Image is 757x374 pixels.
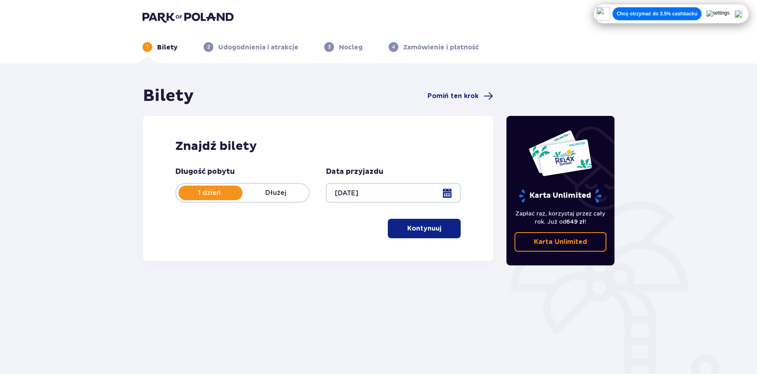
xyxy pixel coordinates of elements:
p: Data przyjazdu [326,167,383,177]
span: Pomiń ten krok [427,92,478,100]
p: 4 [392,43,395,51]
p: 1 dzień [176,188,242,197]
p: 3 [328,43,331,51]
p: Nocleg [339,43,363,52]
p: Karta Unlimited [518,189,602,203]
h1: Bilety [143,86,194,106]
p: Długość pobytu [175,167,235,177]
h2: Znajdź bilety [175,139,461,154]
p: 1 [147,43,149,51]
a: Karta Unlimited [515,232,607,252]
div: 1Bilety [142,42,178,52]
a: Pomiń ten krok [427,91,493,101]
span: 649 zł [566,218,585,225]
div: 3Nocleg [324,42,363,52]
button: Kontynuuj [388,219,461,238]
p: 2 [207,43,210,51]
p: Zapłać raz, korzystaj przez cały rok. Już od ! [515,209,607,226]
p: Udogodnienia i atrakcje [218,43,298,52]
img: Dwie karty całoroczne do Suntago z napisem 'UNLIMITED RELAX', na białym tle z tropikalnymi liśćmi... [528,130,593,177]
p: Dłużej [242,188,309,197]
img: Park of Poland logo [142,11,234,23]
div: 2Udogodnienia i atrakcje [204,42,298,52]
p: Karta Unlimited [534,237,587,246]
p: Zamówienie i płatność [403,43,479,52]
div: 4Zamówienie i płatność [389,42,479,52]
p: Kontynuuj [407,224,441,233]
p: Bilety [157,43,178,52]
